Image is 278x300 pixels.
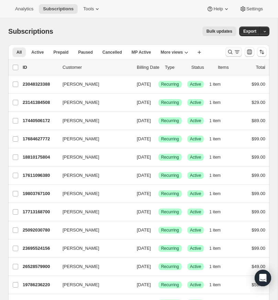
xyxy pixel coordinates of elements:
[137,82,151,87] span: [DATE]
[161,191,179,196] span: Recurring
[257,47,267,57] button: Sort the results
[23,225,265,235] div: 25092030780[PERSON_NAME][DATE]SuccessRecurringSuccessActive1 item$99.00
[23,190,57,197] p: 19803767100
[190,246,201,251] span: Active
[137,118,151,123] span: [DATE]
[209,227,221,233] span: 1 item
[202,26,236,36] button: Bulk updates
[58,206,127,217] button: [PERSON_NAME]
[137,264,151,269] span: [DATE]
[63,281,99,288] span: [PERSON_NAME]
[161,154,179,160] span: Recurring
[23,227,57,234] p: 25092030780
[213,6,223,12] span: Help
[209,152,228,162] button: 1 item
[137,191,151,196] span: [DATE]
[102,50,122,55] span: Cancelled
[58,261,127,272] button: [PERSON_NAME]
[58,225,127,236] button: [PERSON_NAME]
[161,173,179,178] span: Recurring
[209,154,221,160] span: 1 item
[23,134,265,144] div: 17684627772[PERSON_NAME][DATE]SuccessRecurringSuccessActive1 item$99.00
[23,281,57,288] p: 19786236220
[63,117,99,124] span: [PERSON_NAME]
[156,47,192,57] button: More views
[252,246,265,251] span: $99.00
[161,82,179,87] span: Recurring
[58,115,127,126] button: [PERSON_NAME]
[11,4,37,14] button: Analytics
[209,116,228,126] button: 1 item
[63,64,131,71] p: Customer
[23,117,57,124] p: 17440506172
[23,189,265,199] div: 19803767100[PERSON_NAME][DATE]SuccessRecurringSuccessActive1 item$99.00
[190,82,201,87] span: Active
[190,118,201,124] span: Active
[16,50,22,55] span: All
[63,245,99,252] span: [PERSON_NAME]
[209,82,221,87] span: 1 item
[23,171,265,180] div: 17611096380[PERSON_NAME][DATE]SuccessRecurringSuccessActive1 item$99.00
[209,264,221,269] span: 1 item
[209,262,228,271] button: 1 item
[252,282,265,287] span: $59.00
[23,81,57,88] p: 23048323388
[190,227,201,233] span: Active
[161,227,179,233] span: Recurring
[137,246,151,251] span: [DATE]
[190,173,201,178] span: Active
[23,244,265,253] div: 23695524156[PERSON_NAME][DATE]SuccessRecurringSuccessActive1 item$99.00
[252,264,265,269] span: $49.00
[165,64,186,71] div: Type
[23,116,265,126] div: 17440506172[PERSON_NAME][DATE]SuccessRecurringSuccessActive1 item$89.00
[255,270,271,286] div: Open Intercom Messenger
[137,136,151,141] span: [DATE]
[63,81,99,88] span: [PERSON_NAME]
[190,209,201,215] span: Active
[63,227,99,234] span: [PERSON_NAME]
[190,264,201,269] span: Active
[15,6,33,12] span: Analytics
[202,4,234,14] button: Help
[23,64,57,71] p: ID
[23,262,265,271] div: 26528579900[PERSON_NAME][DATE]SuccessRecurringSuccessActive1 item$49.00
[209,173,221,178] span: 1 item
[252,100,265,105] span: $29.00
[83,6,94,12] span: Tools
[78,50,93,55] span: Paused
[137,154,151,160] span: [DATE]
[23,152,265,162] div: 18810175804[PERSON_NAME][DATE]SuccessRecurringSuccessActive1 item$99.00
[23,263,57,270] p: 26528579900
[209,207,228,217] button: 1 item
[256,64,265,71] p: Total
[58,97,127,108] button: [PERSON_NAME]
[190,191,201,196] span: Active
[161,100,179,105] span: Recurring
[63,154,99,161] span: [PERSON_NAME]
[252,118,265,123] span: $89.00
[8,28,53,35] span: Subscriptions
[194,47,205,57] button: Create new view
[246,6,263,12] span: Settings
[63,136,99,142] span: [PERSON_NAME]
[58,79,127,90] button: [PERSON_NAME]
[218,64,239,71] div: Items
[209,100,221,105] span: 1 item
[23,280,265,290] div: 19786236220[PERSON_NAME][DATE]SuccessRecurringSuccessActive1 item$59.00
[209,98,228,107] button: 1 item
[190,136,201,142] span: Active
[207,29,232,34] span: Bulk updates
[58,133,127,144] button: [PERSON_NAME]
[58,170,127,181] button: [PERSON_NAME]
[190,100,201,105] span: Active
[53,50,68,55] span: Prepaid
[23,136,57,142] p: 17684627772
[58,188,127,199] button: [PERSON_NAME]
[252,173,265,178] span: $99.00
[137,173,151,178] span: [DATE]
[209,189,228,199] button: 1 item
[161,209,179,215] span: Recurring
[137,64,159,71] p: Billing Date
[23,207,265,217] div: 17713168700[PERSON_NAME][DATE]SuccessRecurringSuccessActive1 item$99.00
[209,244,228,253] button: 1 item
